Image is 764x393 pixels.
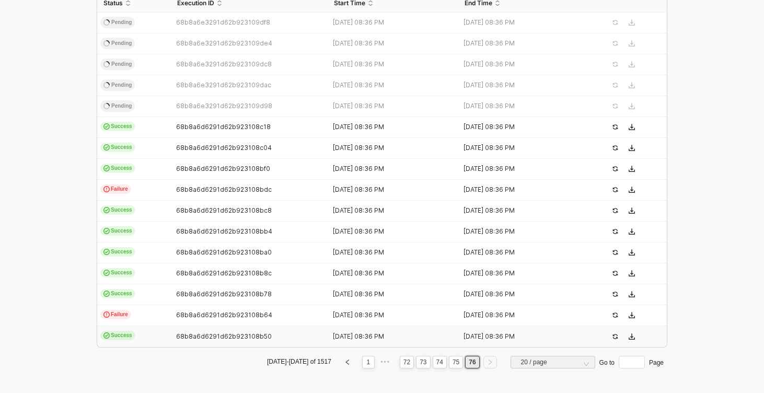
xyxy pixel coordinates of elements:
[458,248,581,257] div: [DATE] 08:36 PM
[100,268,135,278] span: Success
[612,145,618,151] span: icon-success-page
[458,60,581,68] div: [DATE] 08:36 PM
[100,122,135,131] span: Success
[458,332,581,341] div: [DATE] 08:36 PM
[400,356,413,368] a: 72
[176,206,272,214] span: 68b8a6d6291d62b923108bc8
[103,123,110,130] span: icon-cards
[458,186,581,194] div: [DATE] 08:36 PM
[176,144,272,152] span: 68b8a6d6291d62b923108c04
[328,39,450,48] div: [DATE] 08:36 PM
[328,102,450,110] div: [DATE] 08:36 PM
[341,356,354,368] button: left
[449,356,463,368] li: 75
[100,247,135,257] span: Success
[612,270,618,276] span: icon-success-page
[511,356,595,373] div: Page Size
[103,249,110,255] span: icon-cards
[176,60,272,68] span: 68b8a6e3291d62b923109dc8
[629,333,635,340] span: icon-download
[100,205,135,215] span: Success
[433,356,447,368] li: 74
[328,206,450,215] div: [DATE] 08:36 PM
[100,226,135,236] span: Success
[176,186,272,193] span: 68b8a6d6291d62b923108bdc
[100,59,135,70] span: Pending
[629,228,635,235] span: icon-download
[328,248,450,257] div: [DATE] 08:36 PM
[612,249,618,256] span: icon-success-page
[103,332,110,339] span: icon-cards
[449,356,462,368] a: 75
[458,123,581,131] div: [DATE] 08:36 PM
[629,166,635,172] span: icon-download
[458,290,581,298] div: [DATE] 08:36 PM
[416,356,430,368] a: 73
[416,356,430,368] li: 73
[629,270,635,276] span: icon-download
[629,207,635,214] span: icon-download
[328,186,450,194] div: [DATE] 08:36 PM
[458,18,581,27] div: [DATE] 08:36 PM
[328,123,450,131] div: [DATE] 08:36 PM
[363,356,373,368] a: 1
[466,356,479,368] a: 76
[103,39,110,47] span: icon-spinner
[612,187,618,193] span: icon-success-page
[612,124,618,130] span: icon-success-page
[176,39,272,47] span: 68b8a6e3291d62b923109de4
[176,18,270,26] span: 68b8a6e3291d62b923109df8
[103,165,110,171] span: icon-cards
[103,228,110,234] span: icon-cards
[487,359,493,365] span: right
[328,165,450,173] div: [DATE] 08:36 PM
[629,145,635,151] span: icon-download
[265,356,333,368] li: [DATE]-[DATE] of 1517
[612,228,618,235] span: icon-success-page
[458,206,581,215] div: [DATE] 08:36 PM
[103,144,110,151] span: icon-cards
[629,124,635,130] span: icon-download
[100,310,131,319] span: Failure
[378,356,392,368] span: •••
[176,227,272,235] span: 68b8a6d6291d62b923108bb4
[176,81,271,89] span: 68b8a6e3291d62b923109dac
[458,39,581,48] div: [DATE] 08:36 PM
[362,356,375,368] li: 1
[328,81,450,89] div: [DATE] 08:36 PM
[328,227,450,236] div: [DATE] 08:36 PM
[612,333,618,340] span: icon-success-page
[458,269,581,278] div: [DATE] 08:36 PM
[521,354,589,370] span: 20 / page
[100,17,135,28] span: Pending
[400,356,414,368] li: 72
[339,356,356,368] li: Previous Page
[328,60,450,68] div: [DATE] 08:36 PM
[629,291,635,297] span: icon-download
[100,184,131,194] span: Failure
[612,312,618,318] span: icon-success-page
[328,311,450,319] div: [DATE] 08:36 PM
[176,311,272,319] span: 68b8a6d6291d62b923108b64
[176,248,272,256] span: 68b8a6d6291d62b923108ba0
[612,291,618,297] span: icon-success-page
[100,289,135,298] span: Success
[100,79,135,91] span: Pending
[176,123,271,131] span: 68b8a6d6291d62b923108c18
[629,312,635,318] span: icon-download
[100,143,135,152] span: Success
[619,356,645,368] input: Page
[103,101,110,109] span: icon-spinner
[100,38,135,49] span: Pending
[103,311,110,318] span: icon-exclamation
[377,356,393,368] li: Previous 5 Pages
[328,18,450,27] div: [DATE] 08:36 PM
[328,269,450,278] div: [DATE] 08:36 PM
[328,144,450,152] div: [DATE] 08:36 PM
[483,356,497,368] button: right
[465,356,479,368] li: 76
[458,144,581,152] div: [DATE] 08:36 PM
[328,332,450,341] div: [DATE] 08:36 PM
[328,290,450,298] div: [DATE] 08:36 PM
[103,80,110,88] span: icon-spinner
